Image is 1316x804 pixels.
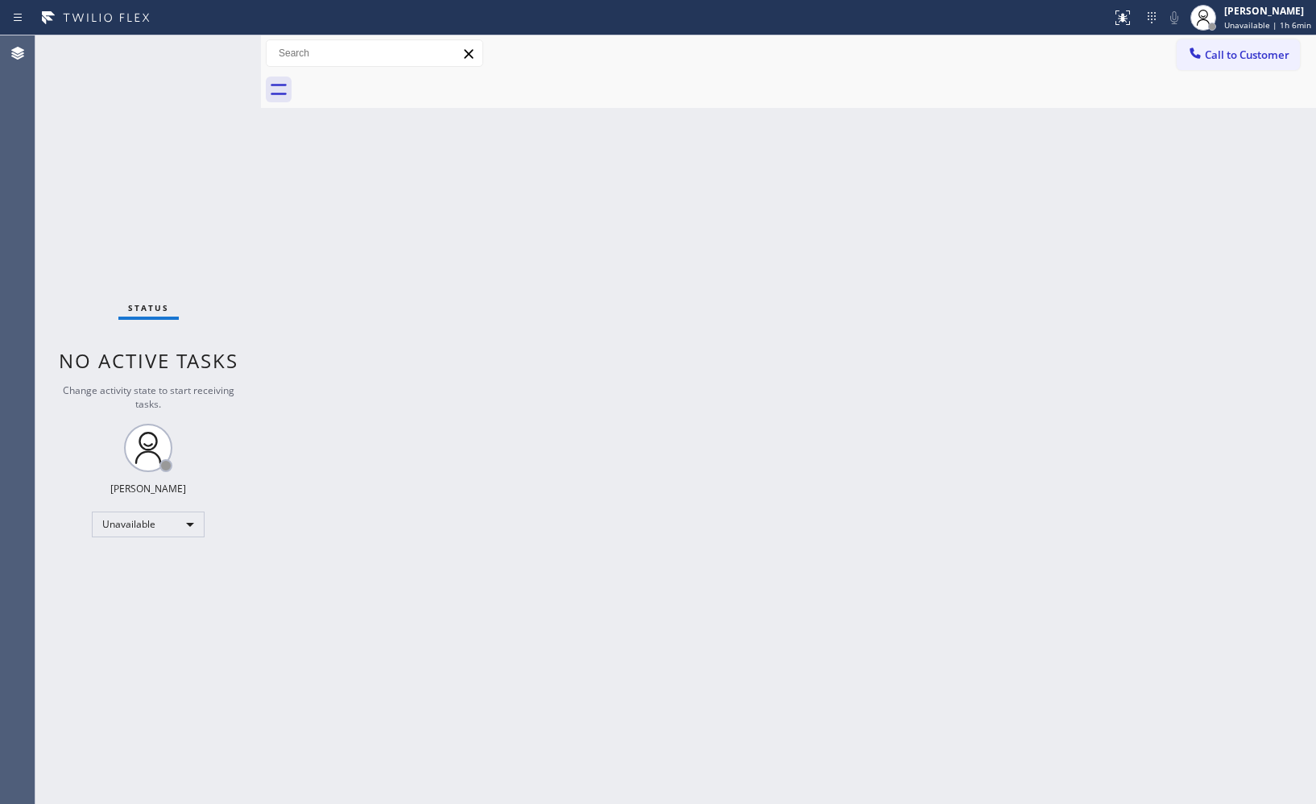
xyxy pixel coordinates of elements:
span: Call to Customer [1205,48,1289,62]
button: Call to Customer [1177,39,1300,70]
span: Unavailable | 1h 6min [1224,19,1311,31]
div: [PERSON_NAME] [110,482,186,495]
div: Unavailable [92,512,205,537]
button: Mute [1163,6,1186,29]
span: Status [128,302,169,313]
input: Search [267,40,482,66]
span: Change activity state to start receiving tasks. [63,383,234,411]
span: No active tasks [59,347,238,374]
div: [PERSON_NAME] [1224,4,1311,18]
